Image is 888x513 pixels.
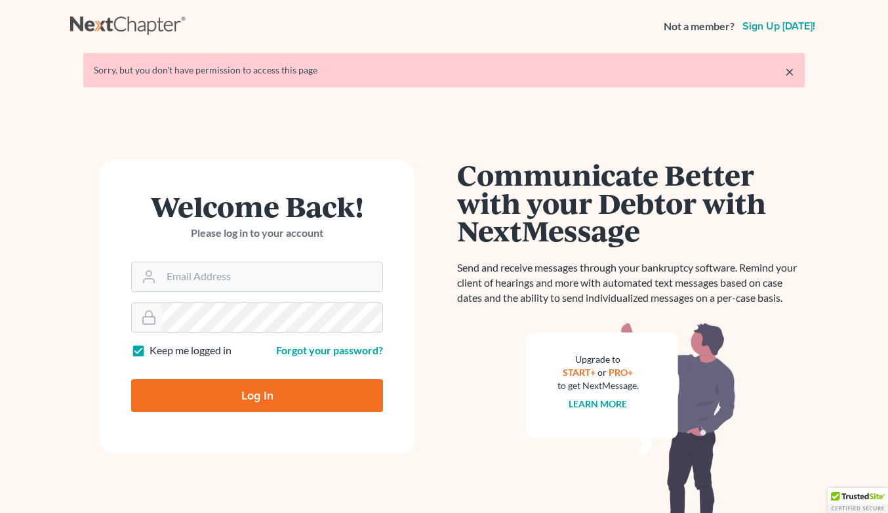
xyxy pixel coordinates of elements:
[457,260,805,306] p: Send and receive messages through your bankruptcy software. Remind your client of hearings and mo...
[161,262,382,291] input: Email Address
[457,161,805,245] h1: Communicate Better with your Debtor with NextMessage
[131,379,383,412] input: Log In
[557,353,639,366] div: Upgrade to
[131,192,383,220] h1: Welcome Back!
[785,64,794,79] a: ×
[150,343,232,358] label: Keep me logged in
[664,19,735,34] strong: Not a member?
[276,344,383,356] a: Forgot your password?
[609,367,634,378] a: PRO+
[557,379,639,392] div: to get NextMessage.
[94,64,794,77] div: Sorry, but you don't have permission to access this page
[131,226,383,241] p: Please log in to your account
[569,398,628,409] a: Learn more
[740,21,818,31] a: Sign up [DATE]!
[828,488,888,513] div: TrustedSite Certified
[598,367,607,378] span: or
[563,367,596,378] a: START+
